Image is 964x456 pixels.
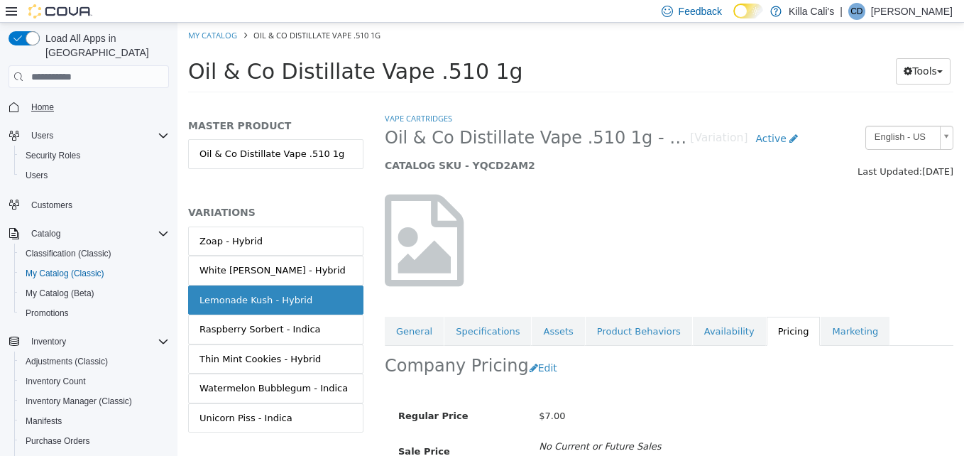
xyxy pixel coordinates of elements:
span: Active [578,110,608,121]
span: Home [31,102,54,113]
div: Callie Dill [848,3,865,20]
h5: VARIATIONS [11,183,186,196]
span: Inventory [31,336,66,347]
button: Tools [718,36,773,62]
span: Promotions [20,305,169,322]
h5: MASTER PRODUCT [11,97,186,109]
a: General [207,294,266,324]
span: Home [26,98,169,116]
div: Watermelon Bubblegum - Indica [22,359,170,373]
button: Inventory Manager (Classic) [14,391,175,411]
a: Inventory Manager (Classic) [20,393,138,410]
button: Purchase Orders [14,431,175,451]
span: Users [26,127,169,144]
a: Pricing [589,294,643,324]
img: Cova [28,4,92,18]
i: No Current or Future Sales [361,418,483,429]
p: [PERSON_NAME] [871,3,953,20]
button: Catalog [26,225,66,242]
span: Oil & Co Distillate Vape .510 1g [11,36,346,61]
span: Security Roles [20,147,169,164]
span: CD [850,3,862,20]
span: Dark Mode [733,18,734,19]
span: Inventory Manager (Classic) [26,396,132,407]
div: Raspberry Sorbert - Indica [22,300,143,314]
span: [DATE] [745,143,776,154]
span: My Catalog (Classic) [26,268,104,279]
span: Users [20,167,169,184]
span: Manifests [26,416,62,427]
a: Specifications [267,294,354,324]
p: | [840,3,843,20]
span: Adjustments (Classic) [26,356,108,367]
span: Catalog [26,225,169,242]
button: Inventory [3,332,175,352]
span: Inventory Count [20,373,169,390]
a: Product Behaviors [408,294,515,324]
span: English - US [689,104,757,126]
button: Customers [3,194,175,215]
span: My Catalog (Beta) [26,288,94,299]
span: Manifests [20,413,169,430]
span: Customers [31,200,72,211]
span: $7.00 [361,388,388,398]
input: Dark Mode [733,4,763,18]
a: Oil & Co Distillate Vape .510 1g [11,116,186,146]
a: Marketing [643,294,712,324]
div: Zoap - Hybrid [22,212,85,226]
a: Promotions [20,305,75,322]
button: Promotions [14,303,175,323]
span: My Catalog (Beta) [20,285,169,302]
button: Security Roles [14,146,175,165]
a: Customers [26,197,78,214]
button: Users [3,126,175,146]
button: My Catalog (Beta) [14,283,175,303]
a: Adjustments (Classic) [20,353,114,370]
button: My Catalog (Classic) [14,264,175,283]
span: Inventory Count [26,376,86,387]
a: My Catalog (Beta) [20,285,100,302]
span: Promotions [26,308,69,319]
span: Load All Apps in [GEOGRAPHIC_DATA] [40,31,169,60]
div: White [PERSON_NAME] - Hybrid [22,241,168,255]
span: Users [31,130,53,141]
span: Security Roles [26,150,80,161]
div: Lemonade Kush - Hybrid [22,271,135,285]
span: Inventory [26,333,169,350]
span: My Catalog (Classic) [20,265,169,282]
a: Purchase Orders [20,433,96,450]
a: Assets [354,294,407,324]
a: Vape Cartridges [207,90,275,101]
span: Purchase Orders [20,433,169,450]
small: [Variation] [513,110,570,121]
div: Unicorn Piss - Indica [22,389,115,403]
a: My Catalog (Classic) [20,265,110,282]
span: Last Updated: [680,143,745,154]
span: Oil & Co Distillate Vape .510 1g [76,7,203,18]
span: Classification (Classic) [26,248,111,259]
span: Classification (Classic) [20,245,169,262]
span: Feedback [679,4,722,18]
a: Availability [515,294,588,324]
a: Classification (Classic) [20,245,117,262]
button: Users [26,127,59,144]
button: Adjustments (Classic) [14,352,175,371]
span: Oil & Co Distillate Vape .510 1g - Lemonade Kush - Hybrid [207,104,513,126]
a: Security Roles [20,147,86,164]
span: Purchase Orders [26,435,90,447]
a: Users [20,167,53,184]
button: Users [14,165,175,185]
h5: CATALOG SKU - YQCD2AM2 [207,136,628,149]
button: Edit [351,332,388,359]
button: Inventory [26,333,72,350]
span: Inventory Manager (Classic) [20,393,169,410]
span: Users [26,170,48,181]
a: Inventory Count [20,373,92,390]
span: Customers [26,195,169,213]
button: Inventory Count [14,371,175,391]
button: Manifests [14,411,175,431]
div: Thin Mint Cookies - Hybrid [22,330,143,344]
span: Adjustments (Classic) [20,353,169,370]
button: Home [3,97,175,117]
a: English - US [688,103,776,127]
